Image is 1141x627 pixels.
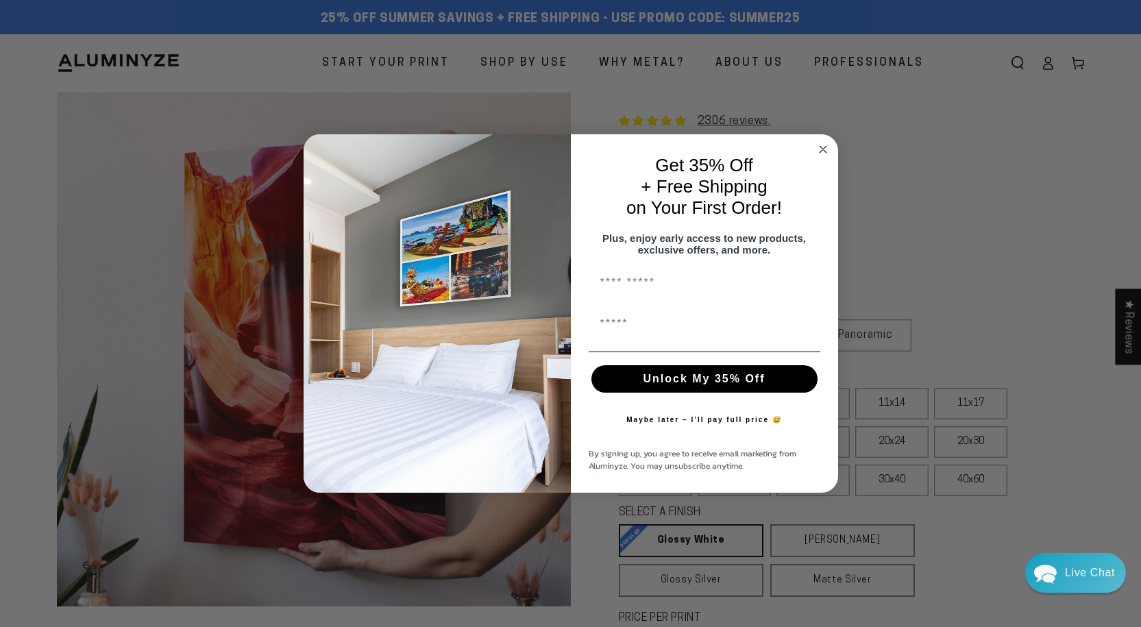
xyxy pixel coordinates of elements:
div: Chat widget toggle [1025,553,1126,593]
button: Unlock My 35% Off [591,365,818,393]
img: 728e4f65-7e6c-44e2-b7d1-0292a396982f.jpeg [304,134,571,493]
img: underline [589,352,820,352]
span: By signing up, you agree to receive email marketing from Aluminyze. You may unsubscribe anytime. [589,447,796,472]
div: Contact Us Directly [1065,553,1115,593]
button: Maybe later – I’ll pay full price 😅 [619,406,789,434]
span: Get 35% Off [655,155,753,175]
button: Close dialog [815,141,831,158]
span: + Free Shipping [641,176,767,197]
span: Plus, enjoy early access to new products, exclusive offers, and more. [602,232,806,256]
span: on Your First Order! [626,197,782,218]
